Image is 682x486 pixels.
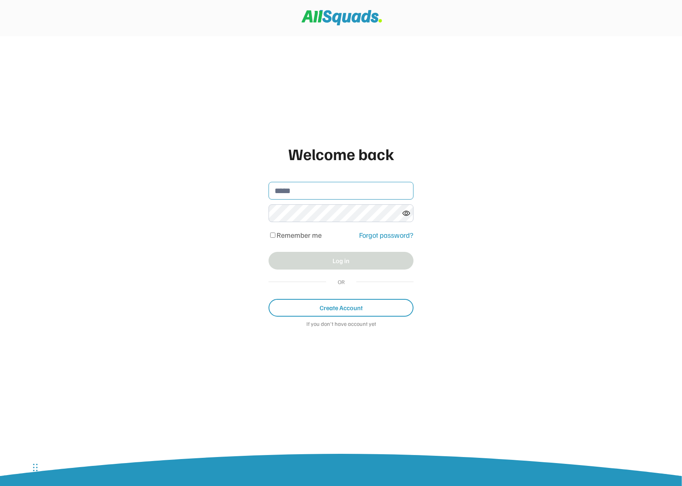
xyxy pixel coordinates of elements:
div: Forgot password? [359,230,413,241]
div: OR [334,278,348,286]
div: If you don't have account yet [269,321,413,329]
button: Log in [269,252,413,270]
button: Create Account [269,299,413,317]
label: Remember me [277,231,322,239]
div: Welcome back [269,142,413,166]
img: Squad%20Logo.svg [302,10,382,25]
